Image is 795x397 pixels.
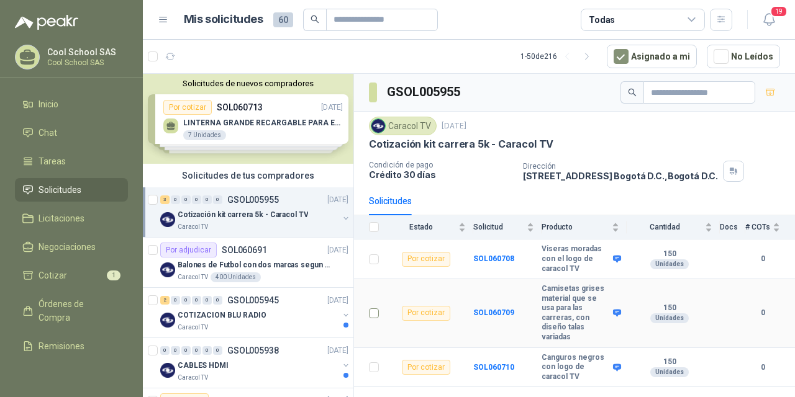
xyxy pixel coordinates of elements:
a: Cotizar1 [15,264,128,287]
a: 0 0 0 0 0 0 GSOL005938[DATE] Company LogoCABLES HDMICaracol TV [160,343,351,383]
span: Producto [542,223,609,231]
p: GSOL005945 [227,296,279,305]
p: Condición de pago [369,161,513,169]
span: Solicitud [473,223,524,231]
p: Cotización kit carrera 5k - Caracol TV [178,209,308,221]
p: Balones de Futbol con dos marcas segun adjunto. Adjuntar cotizacion en su formato [178,259,332,271]
p: [DATE] [327,295,348,306]
th: Solicitud [473,215,542,239]
div: Solicitudes de nuevos compradoresPor cotizarSOL060713[DATE] LINTERNA GRANDE RECARGABLE PARA ESPAC... [143,74,353,164]
div: 0 [213,195,222,204]
p: Cool School SAS [47,48,125,56]
div: 0 [213,296,222,305]
div: 0 [181,296,191,305]
p: COTIZACION BLU RADIO [178,310,266,321]
div: 2 [160,296,170,305]
th: Estado [386,215,473,239]
div: 0 [171,195,180,204]
p: [STREET_ADDRESS] Bogotá D.C. , Bogotá D.C. [523,171,718,181]
div: 0 [171,346,180,355]
h3: GSOL005955 [387,83,462,102]
p: CABLES HDMI [178,360,229,372]
a: SOL060709 [473,308,514,317]
span: Licitaciones [39,212,84,225]
div: 0 [202,195,212,204]
p: [DATE] [327,345,348,357]
div: Por cotizar [402,306,450,321]
th: # COTs [745,215,795,239]
b: 0 [745,307,780,319]
div: 0 [192,195,201,204]
a: SOL060710 [473,363,514,372]
div: 0 [181,346,191,355]
a: SOL060708 [473,254,514,263]
p: Crédito 30 días [369,169,513,180]
b: 150 [627,357,712,367]
div: 0 [192,296,201,305]
p: Cotización kit carrera 5k - Caracol TV [369,138,553,151]
h1: Mis solicitudes [184,11,263,29]
a: Remisiones [15,334,128,358]
div: Por cotizar [402,252,450,267]
div: 0 [192,346,201,355]
span: Órdenes de Compra [39,297,116,324]
div: 0 [202,296,212,305]
a: Órdenes de Compra [15,292,128,329]
a: Configuración [15,363,128,386]
span: 1 [107,270,120,280]
b: 150 [627,249,712,259]
p: Caracol TV [178,373,208,383]
img: Company Logo [160,212,175,227]
div: Caracol TV [369,117,437,135]
img: Company Logo [160,262,175,277]
a: 3 0 0 0 0 0 GSOL005955[DATE] Company LogoCotización kit carrera 5k - Caracol TVCaracol TV [160,192,351,232]
span: 60 [273,12,293,27]
div: 0 [181,195,191,204]
p: GSOL005955 [227,195,279,204]
p: Caracol TV [178,222,208,232]
div: Solicitudes de tus compradores [143,164,353,187]
a: Licitaciones [15,207,128,230]
b: Camisetas grises material que se usa para las carreras, con diseño talas variadas [542,284,610,342]
div: 1 - 50 de 216 [520,47,597,66]
div: 3 [160,195,170,204]
a: Tareas [15,149,128,173]
span: Tareas [39,154,66,168]
div: Unidades [650,259,689,269]
a: Negociaciones [15,235,128,259]
div: Todas [589,13,615,27]
div: 0 [160,346,170,355]
p: Caracol TV [178,323,208,332]
span: # COTs [745,223,770,231]
a: Solicitudes [15,178,128,202]
a: 2 0 0 0 0 0 GSOL005945[DATE] Company LogoCOTIZACION BLU RADIOCaracol TV [160,293,351,332]
a: Inicio [15,92,128,116]
span: Remisiones [39,339,84,353]
th: Cantidad [627,215,720,239]
span: Negociaciones [39,240,96,254]
p: [DATE] [442,120,466,132]
span: search [311,15,319,24]
span: 19 [770,6,788,17]
div: 0 [171,296,180,305]
span: Cotizar [39,269,67,282]
b: Canguros negros con logo de caracol TV [542,353,610,382]
b: Viseras moradas con el logo de caracol TV [542,244,610,274]
div: Unidades [650,313,689,323]
span: search [628,88,637,97]
b: 150 [627,303,712,313]
p: GSOL005938 [227,346,279,355]
a: Chat [15,121,128,145]
a: Por adjudicarSOL060691[DATE] Company LogoBalones de Futbol con dos marcas segun adjunto. Adjuntar... [143,238,353,288]
b: 0 [745,362,780,373]
p: SOL060691 [222,246,267,254]
div: 0 [202,346,212,355]
p: Caracol TV [178,272,208,282]
div: Unidades [650,367,689,377]
span: Inicio [39,97,58,111]
th: Docs [720,215,745,239]
span: Chat [39,126,57,140]
img: Company Logo [160,363,175,378]
img: Logo peakr [15,15,78,30]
